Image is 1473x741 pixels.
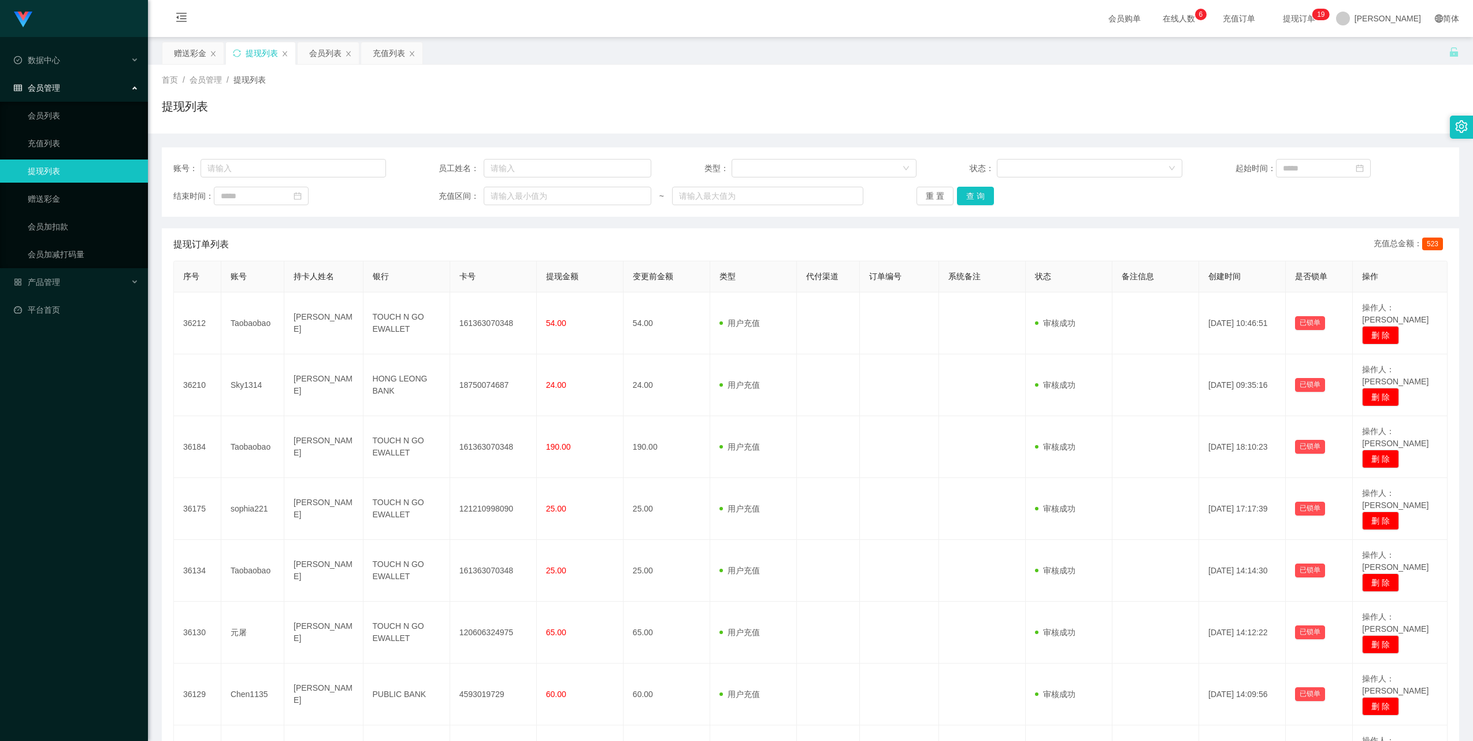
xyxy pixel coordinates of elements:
[1168,165,1175,173] i: 图标: down
[719,442,760,451] span: 用户充值
[1295,440,1325,454] button: 已锁单
[1317,9,1321,20] p: 1
[704,162,732,175] span: 类型：
[1362,326,1399,344] button: 删 除
[173,162,201,175] span: 账号：
[409,50,415,57] i: 图标: close
[624,478,710,540] td: 25.00
[450,292,537,354] td: 161363070348
[14,55,60,65] span: 数据中心
[450,416,537,478] td: 161363070348
[233,49,241,57] i: 图标: sync
[1362,697,1399,716] button: 删 除
[1199,664,1286,725] td: [DATE] 14:09:56
[1035,628,1075,637] span: 审核成功
[284,540,363,602] td: [PERSON_NAME]
[546,318,566,328] span: 54.00
[624,602,710,664] td: 65.00
[450,540,537,602] td: 161363070348
[246,42,278,64] div: 提现列表
[294,192,302,200] i: 图标: calendar
[546,504,566,513] span: 25.00
[174,478,221,540] td: 36175
[162,98,208,115] h1: 提现列表
[957,187,994,205] button: 查 询
[1122,272,1154,281] span: 备注信息
[719,318,760,328] span: 用户充值
[546,690,566,699] span: 60.00
[1362,272,1378,281] span: 操作
[439,190,483,202] span: 充值区间：
[651,190,672,202] span: ~
[174,292,221,354] td: 36212
[1199,292,1286,354] td: [DATE] 10:46:51
[439,162,483,175] span: 员工姓名：
[221,416,284,478] td: Taobaobao
[1295,502,1325,516] button: 已锁单
[363,416,450,478] td: TOUCH N GO EWALLET
[1362,612,1429,633] span: 操作人：[PERSON_NAME]
[1199,602,1286,664] td: [DATE] 14:12:22
[1199,416,1286,478] td: [DATE] 18:10:23
[546,272,578,281] span: 提现金额
[1157,14,1201,23] span: 在线人数
[1362,450,1399,468] button: 删 除
[210,50,217,57] i: 图标: close
[1217,14,1261,23] span: 充值订单
[221,602,284,664] td: 元屠
[14,84,22,92] i: 图标: table
[174,602,221,664] td: 36130
[672,187,864,205] input: 请输入最大值为
[173,238,229,251] span: 提现订单列表
[174,354,221,416] td: 36210
[484,159,651,177] input: 请输入
[1362,512,1399,530] button: 删 除
[1295,378,1325,392] button: 已锁单
[1277,14,1321,23] span: 提现订单
[1362,550,1429,572] span: 操作人：[PERSON_NAME]
[233,75,266,84] span: 提现列表
[450,354,537,416] td: 18750074687
[1362,635,1399,654] button: 删 除
[546,628,566,637] span: 65.00
[948,272,981,281] span: 系统备注
[1035,442,1075,451] span: 审核成功
[1035,318,1075,328] span: 审核成功
[284,478,363,540] td: [PERSON_NAME]
[719,628,760,637] span: 用户充值
[1449,47,1459,57] i: 图标: unlock
[719,272,736,281] span: 类型
[1435,14,1443,23] i: 图标: global
[162,1,201,38] i: 图标: menu-fold
[294,272,334,281] span: 持卡人姓名
[201,159,386,177] input: 请输入
[221,292,284,354] td: Taobaobao
[14,56,22,64] i: 图标: check-circle-o
[363,664,450,725] td: PUBLIC BANK
[546,442,571,451] span: 190.00
[1199,354,1286,416] td: [DATE] 09:35:16
[1362,573,1399,592] button: 删 除
[1295,316,1325,330] button: 已锁单
[14,277,60,287] span: 产品管理
[903,165,910,173] i: 图标: down
[174,42,206,64] div: 赠送彩金
[284,292,363,354] td: [PERSON_NAME]
[174,540,221,602] td: 36134
[284,416,363,478] td: [PERSON_NAME]
[1199,478,1286,540] td: [DATE] 17:17:39
[546,566,566,575] span: 25.00
[1374,238,1448,251] div: 充值总金额：
[1035,272,1051,281] span: 状态
[1362,303,1429,324] span: 操作人：[PERSON_NAME]
[284,664,363,725] td: [PERSON_NAME]
[1035,690,1075,699] span: 审核成功
[281,50,288,57] i: 图标: close
[719,690,760,699] span: 用户充值
[363,354,450,416] td: HONG LEONG BANK
[624,416,710,478] td: 190.00
[28,187,139,210] a: 赠送彩金
[28,243,139,266] a: 会员加减打码量
[174,664,221,725] td: 36129
[28,160,139,183] a: 提现列表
